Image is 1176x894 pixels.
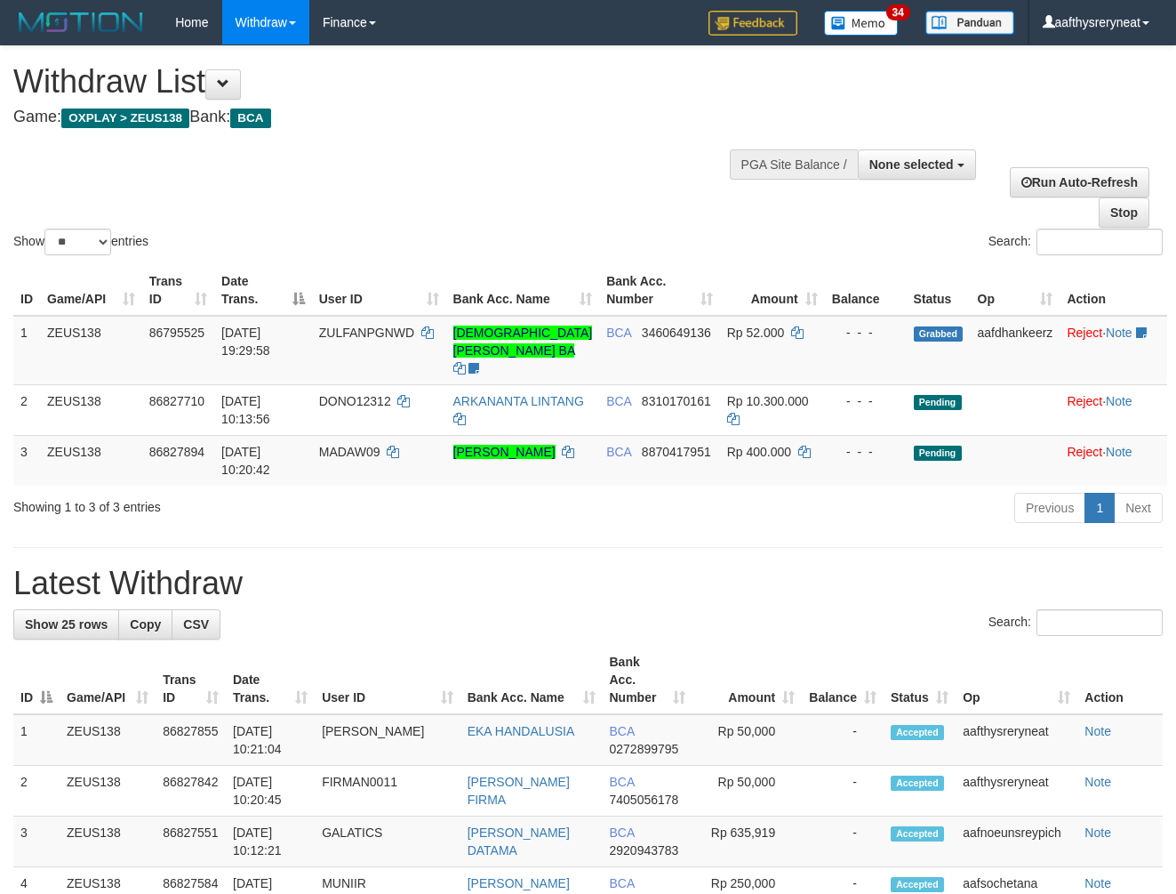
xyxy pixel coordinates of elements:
span: BCA [606,394,631,408]
span: Accepted [891,776,944,791]
span: DONO12312 [319,394,391,408]
td: [DATE] 10:12:21 [226,817,315,867]
span: ZULFANPGNWD [319,326,414,340]
th: Game/API: activate to sort column ascending [60,646,156,714]
td: 3 [13,817,60,867]
a: [DEMOGRAPHIC_DATA][PERSON_NAME] BA [453,326,593,358]
span: Accepted [891,725,944,740]
td: [DATE] 10:21:04 [226,714,315,766]
div: - - - [832,443,900,461]
span: BCA [606,445,631,459]
h1: Withdraw List [13,64,766,100]
th: User ID: activate to sort column ascending [312,265,446,316]
span: Copy 3460649136 to clipboard [642,326,711,340]
a: CSV [172,609,220,640]
a: Copy [118,609,172,640]
a: [PERSON_NAME] [468,876,570,890]
td: 2 [13,766,60,817]
span: Pending [914,395,962,410]
span: Copy 2920943783 to clipboard [610,843,679,858]
span: [DATE] 10:13:56 [221,394,270,426]
td: - [802,766,884,817]
th: Status [907,265,971,316]
span: MADAW09 [319,445,380,459]
a: [PERSON_NAME] DATAMA [468,826,570,858]
input: Search: [1036,609,1163,636]
a: Reject [1067,394,1102,408]
a: Next [1114,493,1163,523]
td: · [1060,316,1167,385]
span: Rp 52.000 [727,326,785,340]
h4: Game: Bank: [13,109,766,126]
a: Note [1084,775,1111,789]
span: [DATE] 10:20:42 [221,445,270,477]
button: None selected [858,149,976,180]
select: Showentries [44,229,111,255]
th: Op: activate to sort column ascending [971,265,1060,316]
th: Bank Acc. Name: activate to sort column ascending [460,646,603,714]
a: 1 [1084,493,1115,523]
a: Show 25 rows [13,609,119,640]
span: 86827710 [149,394,204,408]
a: [PERSON_NAME] [453,445,556,459]
td: aafthysreryneat [956,766,1077,817]
td: 86827855 [156,714,226,766]
span: Show 25 rows [25,617,108,632]
span: Grabbed [914,326,964,342]
label: Search: [988,609,1163,636]
a: Stop [1099,197,1149,228]
span: Copy [130,617,161,632]
th: Amount: activate to sort column ascending [692,646,802,714]
th: Action [1060,265,1167,316]
img: Button%20Memo.svg [824,11,899,36]
td: ZEUS138 [40,435,142,486]
span: BCA [610,826,635,840]
span: Copy 0272899795 to clipboard [610,742,679,756]
div: Showing 1 to 3 of 3 entries [13,491,476,516]
label: Search: [988,229,1163,255]
td: [PERSON_NAME] [315,714,460,766]
td: 3 [13,435,40,486]
th: Trans ID: activate to sort column ascending [142,265,214,316]
td: Rp 50,000 [692,766,802,817]
a: Reject [1067,445,1102,459]
th: Op: activate to sort column ascending [956,646,1077,714]
td: Rp 635,919 [692,817,802,867]
span: BCA [230,109,270,128]
td: · [1060,435,1167,486]
td: 86827842 [156,766,226,817]
th: Bank Acc. Number: activate to sort column ascending [603,646,692,714]
th: ID [13,265,40,316]
img: MOTION_logo.png [13,9,148,36]
a: Note [1084,724,1111,738]
th: ID: activate to sort column descending [13,646,60,714]
a: Reject [1067,326,1102,340]
span: Accepted [891,826,944,842]
th: Game/API: activate to sort column ascending [40,265,142,316]
td: GALATICS [315,817,460,867]
span: OXPLAY > ZEUS138 [61,109,189,128]
th: Action [1077,646,1163,714]
label: Show entries [13,229,148,255]
td: aafnoeunsreypich [956,817,1077,867]
td: · [1060,384,1167,435]
a: Note [1106,394,1132,408]
th: Bank Acc. Number: activate to sort column ascending [599,265,720,316]
th: User ID: activate to sort column ascending [315,646,460,714]
th: Trans ID: activate to sort column ascending [156,646,226,714]
td: Rp 50,000 [692,714,802,766]
span: None selected [869,157,954,172]
a: Note [1106,445,1132,459]
td: [DATE] 10:20:45 [226,766,315,817]
th: Date Trans.: activate to sort column descending [214,265,312,316]
h1: Latest Withdraw [13,566,1163,601]
th: Date Trans.: activate to sort column ascending [226,646,315,714]
td: aafthysreryneat [956,714,1077,766]
a: Run Auto-Refresh [1010,167,1149,197]
td: 2 [13,384,40,435]
a: EKA HANDALUSIA [468,724,575,738]
td: 86827551 [156,817,226,867]
td: ZEUS138 [60,817,156,867]
td: 1 [13,714,60,766]
span: BCA [610,724,635,738]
